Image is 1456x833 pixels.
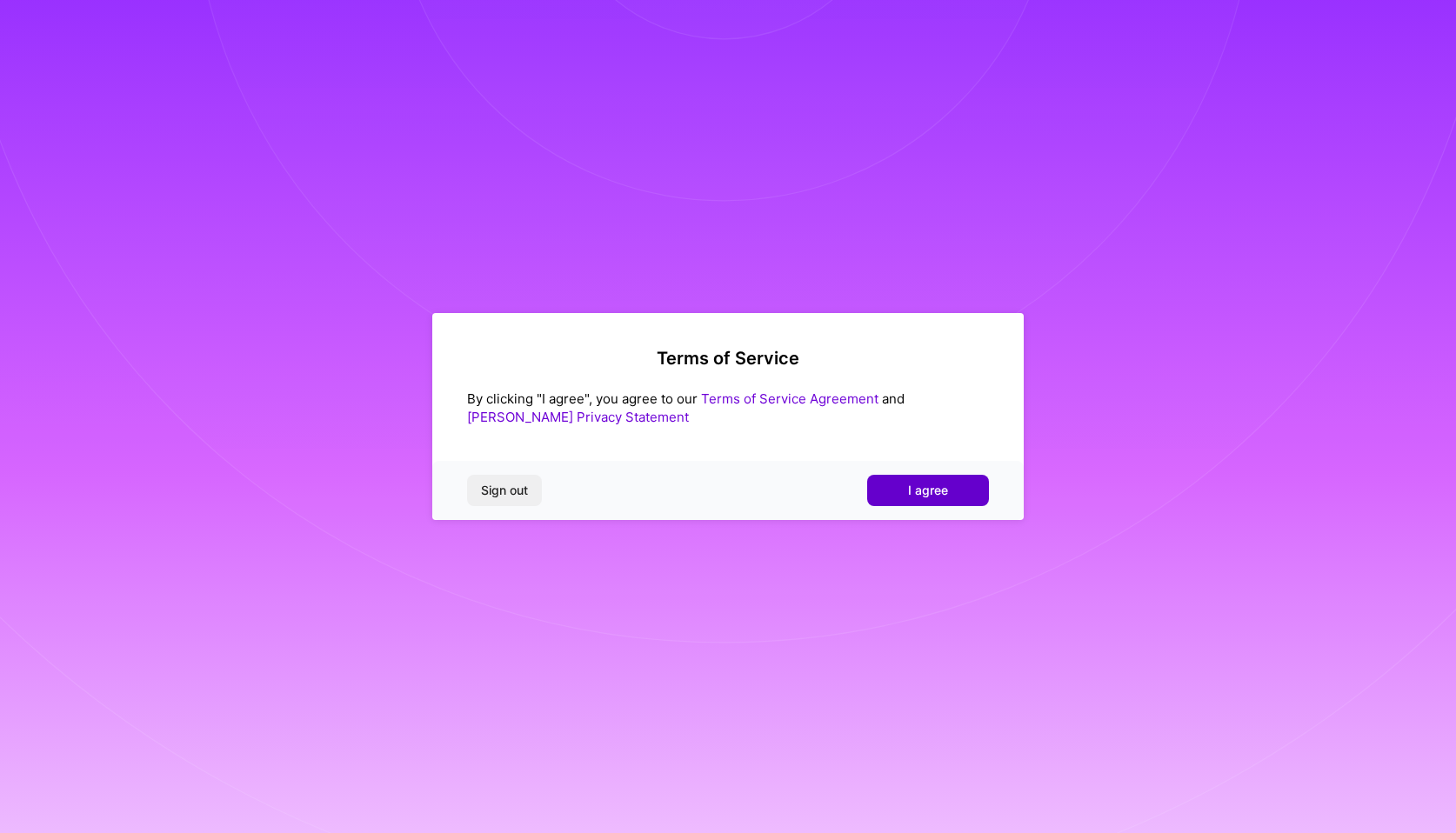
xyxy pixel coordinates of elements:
span: I agree [908,482,948,499]
h2: Terms of Service [467,348,989,369]
a: Terms of Service Agreement [701,390,878,407]
div: By clicking "I agree", you agree to our and [467,390,989,426]
button: Sign out [467,475,542,506]
a: [PERSON_NAME] Privacy Statement [467,409,689,425]
button: I agree [867,475,989,506]
span: Sign out [481,482,528,499]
